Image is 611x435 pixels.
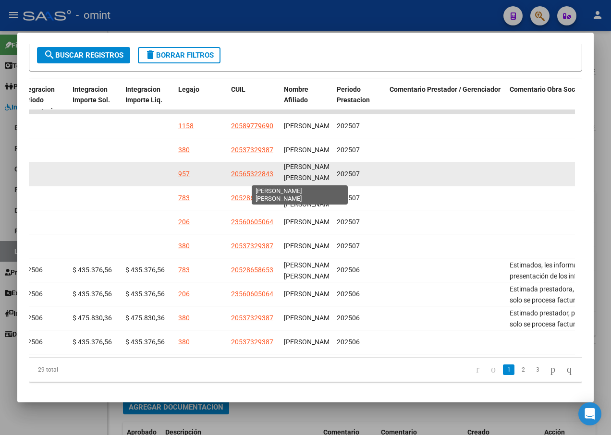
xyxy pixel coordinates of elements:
[20,338,43,346] span: 202506
[145,49,156,60] mat-icon: delete
[125,266,165,274] span: $ 435.376,56
[122,79,174,121] datatable-header-cell: Integracion Importe Liq.
[125,85,162,104] span: Integracion Importe Liq.
[73,290,112,298] span: $ 435.376,56
[386,79,506,121] datatable-header-cell: Comentario Prestador / Gerenciador
[284,242,335,250] span: [PERSON_NAME]
[178,193,190,204] div: 783
[337,218,360,226] span: 202507
[178,337,190,348] div: 380
[337,194,360,202] span: 202507
[284,85,308,104] span: Nombre Afiliado
[337,314,360,322] span: 202506
[174,79,227,121] datatable-header-cell: Legajo
[231,266,273,274] span: 20528658653
[73,85,110,104] span: Integracion Importe Sol.
[145,51,214,60] span: Borrar Filtros
[510,85,583,93] span: Comentario Obra Social
[44,49,55,60] mat-icon: search
[125,314,165,322] span: $ 475.830,36
[16,79,69,121] datatable-header-cell: Integracion Periodo Presentacion
[501,362,516,378] li: page 1
[178,289,190,300] div: 206
[231,85,245,93] span: CUIL
[20,266,43,274] span: 202506
[178,145,190,156] div: 380
[337,338,360,346] span: 202506
[178,265,190,276] div: 783
[503,364,514,375] a: 1
[125,290,165,298] span: $ 435.376,56
[69,79,122,121] datatable-header-cell: Integracion Importe Sol.
[284,338,335,346] span: [PERSON_NAME]
[178,121,194,132] div: 1158
[284,218,335,226] span: [PERSON_NAME]
[125,338,165,346] span: $ 435.376,56
[44,51,123,60] span: Buscar Registros
[337,122,360,130] span: 202507
[516,362,530,378] li: page 2
[37,47,130,63] button: Buscar Registros
[231,290,273,298] span: 23560605064
[562,364,576,375] a: go to last page
[284,314,335,322] span: [PERSON_NAME]
[337,242,360,250] span: 202507
[578,402,601,425] div: Open Intercom Messenger
[73,338,112,346] span: $ 435.376,56
[532,364,543,375] a: 3
[517,364,529,375] a: 2
[138,47,220,63] button: Borrar Filtros
[333,79,386,121] datatable-header-cell: Periodo Prestacion
[29,358,138,382] div: 29 total
[337,170,360,178] span: 202507
[337,85,370,104] span: Periodo Prestacion
[231,194,273,202] span: 20528658653
[227,79,280,121] datatable-header-cell: CUIL
[178,313,190,324] div: 380
[280,79,333,121] datatable-header-cell: Nombre Afiliado
[472,364,484,375] a: go to first page
[20,85,61,115] span: Integracion Periodo Presentacion
[231,218,273,226] span: 23560605064
[178,169,190,180] div: 957
[390,85,501,93] span: Comentario Prestador / Gerenciador
[231,314,273,322] span: 20537329387
[73,266,112,274] span: $ 435.376,56
[73,314,112,322] span: $ 475.830,36
[284,146,335,154] span: [PERSON_NAME]
[178,241,190,252] div: 380
[337,266,360,274] span: 202506
[337,146,360,154] span: 202507
[231,146,273,154] span: 20537329387
[231,122,273,130] span: 20589779690
[231,242,273,250] span: 20537329387
[284,122,335,130] span: [PERSON_NAME]
[231,338,273,346] span: 20537329387
[231,170,273,178] span: 20565322843
[530,362,545,378] li: page 3
[284,189,335,208] span: [PERSON_NAME] [PERSON_NAME]
[178,85,199,93] span: Legajo
[337,290,360,298] span: 202506
[546,364,560,375] a: go to next page
[178,217,190,228] div: 206
[20,314,43,322] span: 202506
[487,364,500,375] a: go to previous page
[20,290,43,298] span: 202506
[284,261,335,280] span: [PERSON_NAME] [PERSON_NAME]
[284,290,335,298] span: [PERSON_NAME]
